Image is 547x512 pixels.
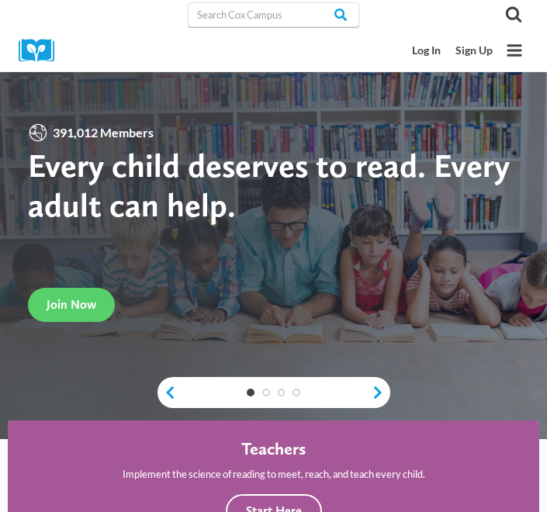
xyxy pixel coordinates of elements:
a: Sign Up [448,37,500,64]
strong: Every child deserves to read. Every adult can help. [28,146,510,225]
a: 2 [262,389,270,396]
input: Search Cox Campus [188,2,359,27]
span: 391,012 Members [48,123,159,143]
span: Join Now [47,297,96,312]
a: Join Now [28,288,115,322]
a: previous [158,385,176,400]
p: Implement the science of reading to meet, reach, and teach every child. [123,466,425,482]
a: 4 [293,389,300,396]
nav: Secondary Mobile Navigation [404,37,500,64]
img: Cox Campus [19,39,65,63]
a: next [372,385,390,400]
button: Open menu [500,36,528,64]
a: Log In [404,37,448,64]
a: 1 [247,389,254,396]
a: 3 [278,389,286,396]
h4: Teachers [241,439,306,460]
div: content slider buttons [158,377,390,408]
